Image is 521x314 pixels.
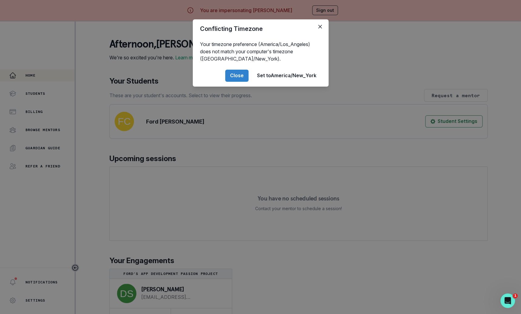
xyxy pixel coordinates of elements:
[193,38,329,65] div: Your timezone preference (America/Los_Angeles) does not match your computer's timezone ([GEOGRAPH...
[500,293,515,308] iframe: Intercom live chat
[225,70,249,82] button: Close
[513,293,518,298] span: 1
[193,19,329,38] header: Conflicting Timezone
[315,22,325,31] button: Close
[252,70,321,82] button: Set toAmerica/New_York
